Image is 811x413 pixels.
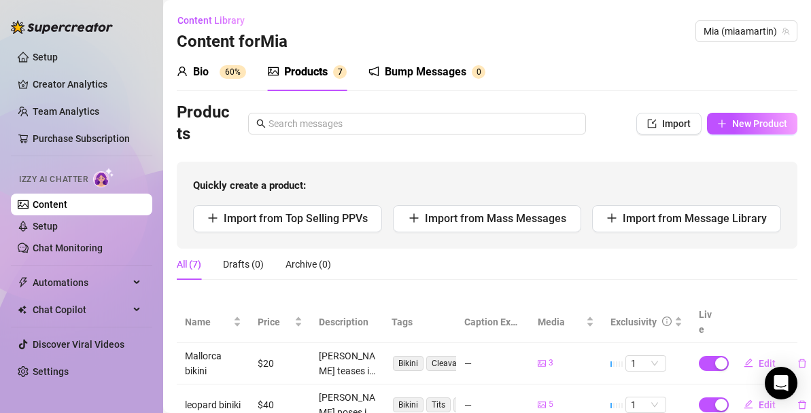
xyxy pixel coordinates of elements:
sup: 7 [333,65,347,79]
a: Chat Monitoring [33,243,103,253]
button: Import from Top Selling PPVs [193,205,382,232]
span: plus [409,213,419,223]
td: Mallorca bikini [177,343,249,384]
button: Content Library [177,10,256,31]
button: Import [636,113,702,134]
th: Name [177,302,249,343]
h3: Content for Mia [177,31,288,53]
span: Chat Copilot [33,299,129,321]
span: Cleavage [426,356,471,371]
sup: 0 [472,65,485,79]
span: import [647,119,657,128]
span: picture [538,401,546,409]
img: logo-BBDzfeDw.svg [11,20,113,34]
span: Import [662,118,691,129]
span: Import from Top Selling PPVs [224,212,368,225]
span: 3 [549,357,553,370]
th: Description [311,302,383,343]
span: search [256,119,266,128]
span: Bikini [393,397,424,412]
button: New Product [707,113,797,134]
span: Legs [453,397,481,412]
th: Media [530,302,602,343]
span: user [177,66,188,77]
span: notification [368,66,379,77]
span: picture [538,359,546,367]
div: Open Intercom Messenger [765,367,797,399]
div: Bump Messages [385,64,466,80]
button: Edit [733,353,787,374]
a: Discover Viral Videos [33,339,124,350]
a: Settings [33,366,69,377]
th: Live [691,302,725,343]
span: 1 [631,356,661,371]
span: plus [717,119,727,128]
span: info-circle [662,317,672,326]
span: picture [268,66,279,77]
span: Edit [759,358,776,369]
span: Bikini [393,356,424,371]
a: Setup [33,52,58,62]
button: Import from Mass Messages [393,205,582,232]
span: Tits [426,397,451,412]
span: plus [207,213,218,223]
a: Purchase Subscription [33,133,130,144]
div: — [464,356,521,371]
button: Import from Message Library [592,205,781,232]
span: Media [538,315,583,329]
div: — [464,397,521,412]
th: Tags [383,302,456,343]
strong: Quickly create a product: [193,179,306,192]
img: AI Chatter [93,168,114,187]
div: Drafts (0) [223,257,264,272]
input: Search messages [269,116,578,131]
span: Mia (miaamartin) [704,21,789,41]
div: Products [284,64,328,80]
div: [PERSON_NAME] teases in a skimpy brown bikini, showing off her toned body and flat stomach in sun... [319,348,375,378]
span: edit [744,358,753,367]
span: Price [258,315,292,329]
sup: 60% [220,65,246,79]
span: Name [185,315,230,329]
th: Caption Example [456,302,529,343]
a: Creator Analytics [33,73,141,95]
h3: Products [177,102,231,145]
span: plus [606,213,617,223]
th: Price [249,302,311,343]
a: Team Analytics [33,106,99,117]
img: Chat Copilot [18,305,27,315]
span: thunderbolt [18,277,29,288]
span: Content Library [177,15,245,26]
span: New Product [732,118,787,129]
span: edit [744,399,753,409]
div: All (7) [177,257,201,272]
span: delete [797,359,807,368]
span: team [782,27,790,35]
span: Edit [759,399,776,410]
td: $20 [249,343,311,384]
span: Izzy AI Chatter [19,173,88,186]
div: Archive (0) [286,257,331,272]
span: delete [797,400,807,410]
a: Content [33,199,67,210]
div: Bio [193,64,209,80]
span: Import from Mass Messages [425,212,566,225]
span: 1 [631,397,661,412]
a: Setup [33,221,58,232]
span: 5 [549,398,553,411]
div: Exclusivity [610,315,657,329]
span: Import from Message Library [623,212,767,225]
span: Automations [33,272,129,293]
span: 7 [338,67,343,77]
